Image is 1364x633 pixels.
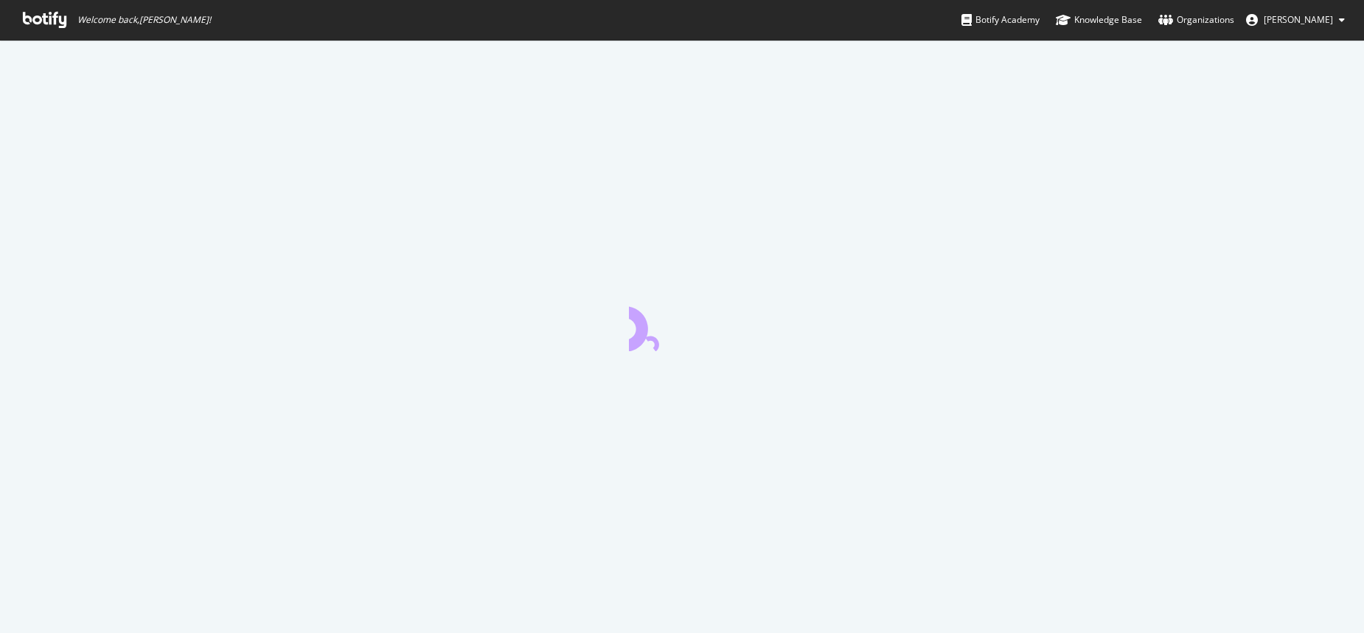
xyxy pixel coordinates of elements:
[1234,8,1357,32] button: [PERSON_NAME]
[1056,13,1142,27] div: Knowledge Base
[1264,13,1333,26] span: Joe Edakkunnathu
[629,298,735,351] div: animation
[1158,13,1234,27] div: Organizations
[961,13,1040,27] div: Botify Academy
[77,14,211,26] span: Welcome back, [PERSON_NAME] !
